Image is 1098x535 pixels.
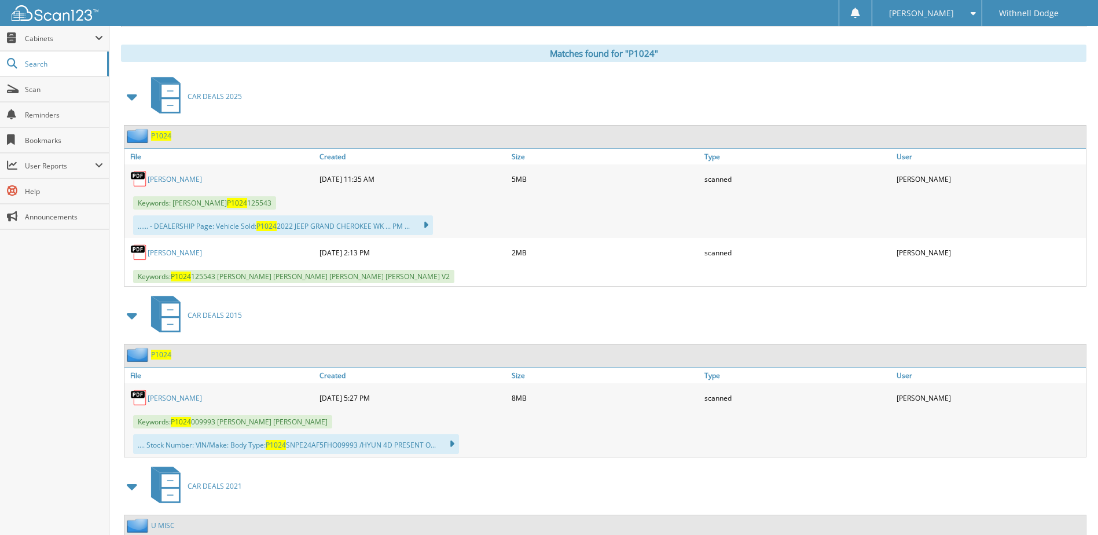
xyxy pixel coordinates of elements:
div: scanned [702,386,894,409]
span: Keywords: 009993 [PERSON_NAME] [PERSON_NAME] [133,415,332,428]
a: P1024 [151,131,171,141]
div: scanned [702,167,894,190]
a: Created [317,149,509,164]
div: .... Stock Number: VIN/Make: Body Type: SNPE24AF5FHO09993 /HYUN 4D PRESENT O... [133,434,459,454]
a: CAR DEALS 2021 [144,463,242,509]
span: Search [25,59,101,69]
span: Announcements [25,212,103,222]
a: U MISC [151,521,175,530]
img: folder2.png [127,347,151,362]
a: [PERSON_NAME] [148,393,202,403]
a: [PERSON_NAME] [148,174,202,184]
div: ...... - DEALERSHIP Page: Vehicle Sold: 2022 JEEP GRAND CHEROKEE WK ... PM ... [133,215,433,235]
span: Reminders [25,110,103,120]
span: Keywords: 125543 [PERSON_NAME] [PERSON_NAME] [PERSON_NAME] [PERSON_NAME] V2 [133,270,454,283]
div: [PERSON_NAME] [894,241,1086,264]
a: User [894,368,1086,383]
a: User [894,149,1086,164]
img: PDF.png [130,389,148,406]
span: Cabinets [25,34,95,43]
span: P1024 [227,198,247,208]
a: P1024 [151,350,171,360]
a: File [124,149,317,164]
a: Size [509,368,701,383]
span: P1024 [171,272,191,281]
span: Scan [25,85,103,94]
div: [DATE] 2:13 PM [317,241,509,264]
div: 5MB [509,167,701,190]
span: Keywords: [PERSON_NAME] 125543 [133,196,276,210]
a: CAR DEALS 2025 [144,74,242,119]
span: P1024 [171,417,191,427]
span: Help [25,186,103,196]
span: User Reports [25,161,95,171]
iframe: Chat Widget [1040,479,1098,535]
a: [PERSON_NAME] [148,248,202,258]
a: File [124,368,317,383]
div: [DATE] 11:35 AM [317,167,509,190]
img: folder2.png [127,518,151,533]
a: Size [509,149,701,164]
div: 2MB [509,241,701,264]
span: P1024 [256,221,277,231]
a: Created [317,368,509,383]
a: Type [702,149,894,164]
span: CAR DEALS 2025 [188,91,242,101]
div: [PERSON_NAME] [894,386,1086,409]
div: 8MB [509,386,701,409]
a: CAR DEALS 2015 [144,292,242,338]
img: PDF.png [130,170,148,188]
div: [DATE] 5:27 PM [317,386,509,409]
img: PDF.png [130,244,148,261]
div: scanned [702,241,894,264]
div: [PERSON_NAME] [894,167,1086,190]
img: folder2.png [127,129,151,143]
span: [PERSON_NAME] [889,10,954,17]
span: P1024 [266,440,286,450]
img: scan123-logo-white.svg [12,5,98,21]
a: Type [702,368,894,383]
span: Withnell Dodge [999,10,1059,17]
span: CAR DEALS 2015 [188,310,242,320]
span: CAR DEALS 2021 [188,481,242,491]
div: Matches found for "P1024" [121,45,1086,62]
span: Bookmarks [25,135,103,145]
